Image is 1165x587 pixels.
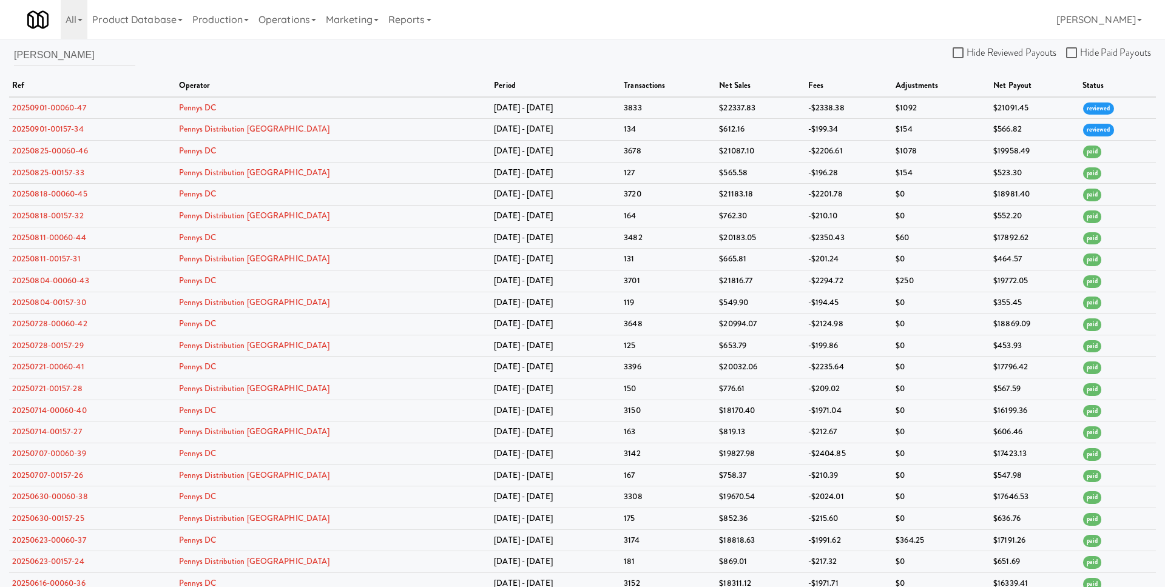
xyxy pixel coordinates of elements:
[716,140,805,162] td: $21087.10
[179,361,217,372] a: Pennys DC
[893,378,990,400] td: $0
[621,249,716,270] td: 131
[1083,232,1101,245] span: paid
[12,123,84,135] a: 20250901-00157-34
[621,227,716,249] td: 3482
[1066,44,1151,62] label: Hide Paid Payouts
[12,361,84,372] a: 20250721-00060-41
[12,534,86,546] a: 20250623-00060-37
[716,378,805,400] td: $776.61
[1083,556,1101,569] span: paid
[491,270,621,292] td: [DATE] - [DATE]
[990,270,1079,292] td: $19772.05
[893,270,990,292] td: $250
[893,292,990,314] td: $0
[805,292,893,314] td: -$194.45
[621,378,716,400] td: 150
[716,75,805,97] th: net sales
[1083,124,1114,136] span: reviewed
[621,486,716,508] td: 3308
[716,335,805,357] td: $653.79
[12,448,86,459] a: 20250707-00060-39
[805,551,893,573] td: -$217.32
[893,443,990,465] td: $0
[716,227,805,249] td: $20183.05
[805,205,893,227] td: -$210.10
[1079,75,1156,97] th: status
[12,253,81,264] a: 20250811-00157-31
[716,551,805,573] td: $869.01
[179,232,217,243] a: Pennys DC
[491,119,621,141] td: [DATE] - [DATE]
[893,227,990,249] td: $60
[805,335,893,357] td: -$199.86
[990,314,1079,335] td: $18869.09
[990,551,1079,573] td: $651.69
[491,465,621,486] td: [DATE] - [DATE]
[621,270,716,292] td: 3701
[1083,491,1101,504] span: paid
[179,340,330,351] a: Pennys Distribution [GEOGRAPHIC_DATA]
[805,184,893,206] td: -$2201.78
[990,357,1079,378] td: $17796.42
[990,508,1079,530] td: $636.76
[179,102,217,113] a: Pennys DC
[805,75,893,97] th: fees
[805,357,893,378] td: -$2235.64
[805,486,893,508] td: -$2024.01
[1083,189,1101,201] span: paid
[893,421,990,443] td: $0
[176,75,491,97] th: operator
[491,227,621,249] td: [DATE] - [DATE]
[716,97,805,119] td: $22337.83
[1083,535,1101,548] span: paid
[805,529,893,551] td: -$1991.62
[491,249,621,270] td: [DATE] - [DATE]
[491,357,621,378] td: [DATE] - [DATE]
[179,491,217,502] a: Pennys DC
[491,162,621,184] td: [DATE] - [DATE]
[491,400,621,421] td: [DATE] - [DATE]
[990,335,1079,357] td: $453.93
[716,400,805,421] td: $18170.40
[716,270,805,292] td: $21816.77
[491,292,621,314] td: [DATE] - [DATE]
[893,97,990,119] td: $1092
[491,486,621,508] td: [DATE] - [DATE]
[12,145,88,156] a: 20250825-00060-46
[990,421,1079,443] td: $606.46
[491,335,621,357] td: [DATE] - [DATE]
[990,378,1079,400] td: $567.59
[893,551,990,573] td: $0
[990,75,1079,97] th: net payout
[621,75,716,97] th: transactions
[990,97,1079,119] td: $21091.45
[12,275,89,286] a: 20250804-00060-43
[990,443,1079,465] td: $17423.13
[716,529,805,551] td: $18818.63
[990,184,1079,206] td: $18981.40
[27,9,49,30] img: Micromart
[12,512,84,524] a: 20250630-00157-25
[1083,426,1101,439] span: paid
[621,119,716,141] td: 134
[9,75,176,97] th: ref
[990,465,1079,486] td: $547.98
[716,292,805,314] td: $549.90
[12,210,84,221] a: 20250818-00157-32
[12,491,88,502] a: 20250630-00060-38
[716,421,805,443] td: $819.13
[990,529,1079,551] td: $17191.26
[621,421,716,443] td: 163
[12,318,87,329] a: 20250728-00060-42
[179,404,217,416] a: Pennys DC
[805,421,893,443] td: -$212.67
[179,123,330,135] a: Pennys Distribution [GEOGRAPHIC_DATA]
[716,357,805,378] td: $20032.06
[716,508,805,530] td: $852.36
[1083,448,1101,461] span: paid
[179,383,330,394] a: Pennys Distribution [GEOGRAPHIC_DATA]
[953,49,967,58] input: Hide Reviewed Payouts
[179,297,330,308] a: Pennys Distribution [GEOGRAPHIC_DATA]
[12,232,86,243] a: 20250811-00060-44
